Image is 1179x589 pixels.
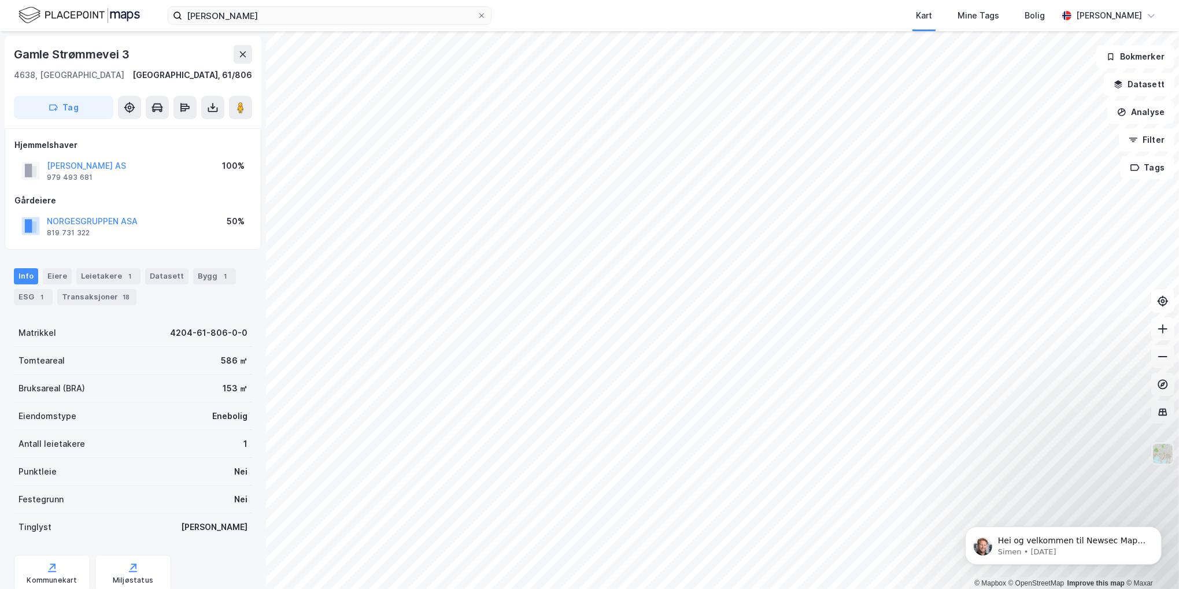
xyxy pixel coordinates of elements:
div: Transaksjoner [57,289,136,305]
div: 1 [36,291,48,303]
img: logo.f888ab2527a4732fd821a326f86c7f29.svg [19,5,140,25]
div: [PERSON_NAME] [1076,9,1142,23]
div: 4638, [GEOGRAPHIC_DATA] [14,68,124,82]
div: Enebolig [212,409,247,423]
a: Mapbox [974,579,1006,587]
div: Gårdeiere [14,194,252,208]
div: Hjemmelshaver [14,138,252,152]
div: Eiendomstype [19,409,76,423]
div: Bruksareal (BRA) [19,381,85,395]
div: Bolig [1025,9,1045,23]
div: 153 ㎡ [223,381,247,395]
div: Tomteareal [19,354,65,368]
a: OpenStreetMap [1008,579,1065,587]
div: 979 493 681 [47,173,93,182]
div: 50% [227,214,245,228]
div: 100% [222,159,245,173]
div: Datasett [145,268,189,284]
div: 1 [243,437,247,451]
div: Bygg [193,268,236,284]
div: 4204-61-806-0-0 [170,326,247,340]
div: Tinglyst [19,520,51,534]
div: Antall leietakere [19,437,85,451]
button: Tags [1121,156,1174,179]
div: Nei [234,492,247,506]
input: Søk på adresse, matrikkel, gårdeiere, leietakere eller personer [182,7,477,24]
div: Kommunekart [27,576,77,585]
div: ESG [14,289,53,305]
img: Z [1152,443,1174,465]
div: 586 ㎡ [221,354,247,368]
div: Info [14,268,38,284]
div: Leietakere [76,268,141,284]
button: Filter [1119,128,1174,151]
div: Festegrunn [19,492,64,506]
div: 18 [120,291,132,303]
a: Improve this map [1067,579,1125,587]
div: Gamle Strømmevei 3 [14,45,131,64]
div: [GEOGRAPHIC_DATA], 61/806 [132,68,252,82]
div: [PERSON_NAME] [181,520,247,534]
button: Analyse [1107,101,1174,124]
button: Tag [14,96,113,119]
div: 1 [124,271,136,282]
button: Datasett [1104,73,1174,96]
div: Matrikkel [19,326,56,340]
div: Eiere [43,268,72,284]
div: 1 [220,271,231,282]
button: Bokmerker [1096,45,1174,68]
div: Punktleie [19,465,57,479]
div: 819 731 322 [47,228,90,238]
div: Kart [916,9,932,23]
iframe: Intercom notifications message [948,502,1179,583]
div: Nei [234,465,247,479]
div: Mine Tags [958,9,999,23]
div: Miljøstatus [113,576,153,585]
